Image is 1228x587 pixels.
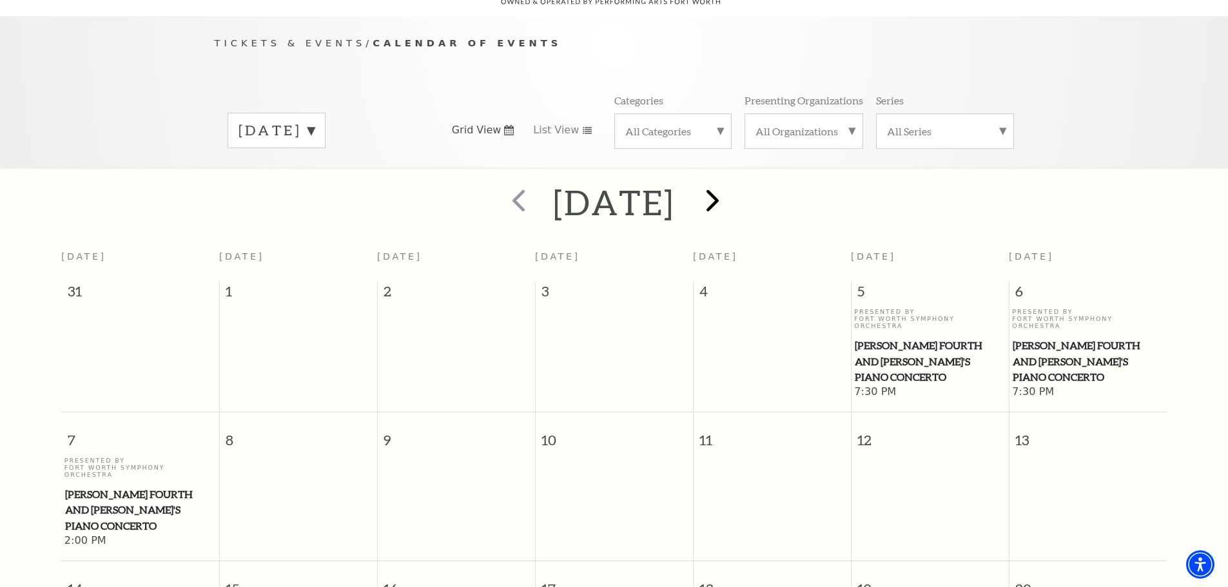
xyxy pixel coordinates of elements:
[219,251,264,262] span: [DATE]
[855,338,1005,385] span: [PERSON_NAME] Fourth and [PERSON_NAME]'s Piano Concerto
[553,182,675,223] h2: [DATE]
[64,457,216,479] p: Presented By Fort Worth Symphony Orchestra
[1012,385,1164,399] span: 7:30 PM
[854,385,1006,399] span: 7:30 PM
[614,93,663,107] p: Categories
[533,123,579,137] span: List View
[1009,412,1167,457] span: 13
[494,180,541,226] button: prev
[64,486,216,534] a: Brahms Fourth and Grieg's Piano Concerto
[1186,550,1214,579] div: Accessibility Menu
[373,37,561,48] span: Calendar of Events
[852,412,1009,457] span: 12
[852,282,1009,307] span: 5
[854,338,1006,385] a: Brahms Fourth and Grieg's Piano Concerto
[887,124,1003,138] label: All Series
[694,282,851,307] span: 4
[851,251,896,262] span: [DATE]
[1009,251,1054,262] span: [DATE]
[1012,308,1164,330] p: Presented By Fort Worth Symphony Orchestra
[854,308,1006,330] p: Presented By Fort Worth Symphony Orchestra
[61,282,219,307] span: 31
[378,412,535,457] span: 9
[220,412,377,457] span: 8
[1013,338,1163,385] span: [PERSON_NAME] Fourth and [PERSON_NAME]'s Piano Concerto
[536,282,693,307] span: 3
[61,251,106,262] span: [DATE]
[377,251,422,262] span: [DATE]
[220,282,377,307] span: 1
[536,412,693,457] span: 10
[452,123,502,137] span: Grid View
[378,282,535,307] span: 2
[755,124,852,138] label: All Organizations
[745,93,863,107] p: Presenting Organizations
[215,35,1014,52] p: /
[694,412,851,457] span: 11
[1012,338,1164,385] a: Brahms Fourth and Grieg's Piano Concerto
[239,120,315,140] label: [DATE]
[215,37,366,48] span: Tickets & Events
[64,534,216,548] span: 2:00 PM
[65,486,215,534] span: [PERSON_NAME] Fourth and [PERSON_NAME]'s Piano Concerto
[1009,282,1167,307] span: 6
[535,251,580,262] span: [DATE]
[876,93,904,107] p: Series
[625,124,721,138] label: All Categories
[687,180,734,226] button: next
[61,412,219,457] span: 7
[693,251,738,262] span: [DATE]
